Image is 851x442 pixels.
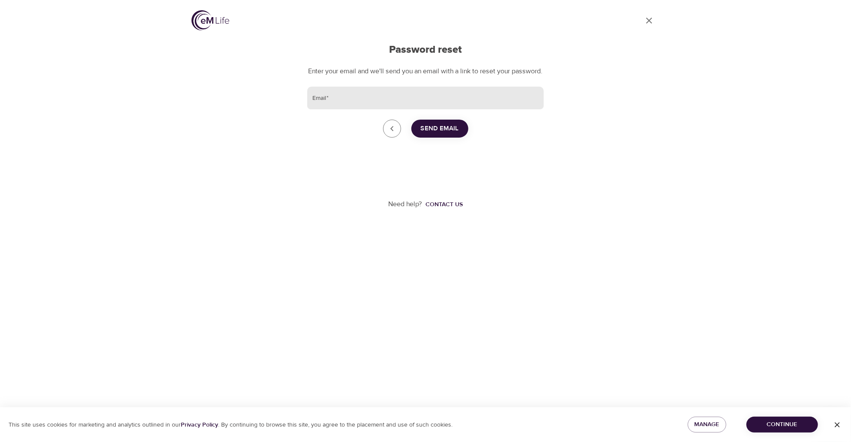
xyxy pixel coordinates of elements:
[388,199,422,209] p: Need help?
[307,66,544,76] p: Enter your email and we'll send you an email with a link to reset your password.
[639,10,659,31] a: close
[307,44,544,56] h2: Password reset
[422,200,463,209] a: Contact us
[192,10,229,30] img: logo
[383,120,401,138] a: close
[753,419,811,430] span: Continue
[181,421,218,429] a: Privacy Policy
[746,417,818,433] button: Continue
[688,417,726,433] button: Manage
[421,123,459,134] span: Send Email
[425,200,463,209] div: Contact us
[411,120,468,138] button: Send Email
[695,419,719,430] span: Manage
